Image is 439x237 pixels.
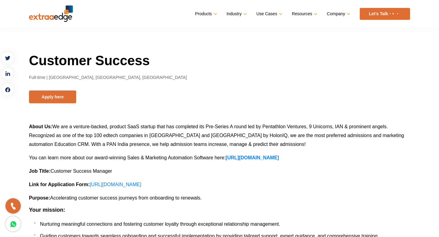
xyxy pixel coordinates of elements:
b: Job Title [29,168,49,174]
a: [URL][DOMAIN_NAME] [226,155,279,160]
a: [URL][DOMAIN_NAME] [90,182,141,187]
b: : [51,124,52,129]
h1: Customer Success [29,52,410,69]
a: Company [327,9,349,18]
a: Use Cases [256,9,281,18]
p: Full-time | [GEOGRAPHIC_DATA], [GEOGRAPHIC_DATA], [GEOGRAPHIC_DATA] [29,74,410,81]
b: : [49,168,51,174]
span: You can learn more about our award-winning Sales & Marketing Automation Software here: [29,155,226,160]
a: Products [195,9,216,18]
span: Customer Success Manager [51,168,112,174]
a: Industry [227,9,246,18]
b: Link for Application Form: [29,182,90,187]
b: About Us [29,124,51,129]
b: Purpose: [29,195,50,200]
a: Resources [292,9,316,18]
a: Let’s Talk [360,8,410,20]
span: We are a venture-backed, product SaaS startup that has completed its Pre-Series A round led by Pe... [29,124,404,147]
a: facebook [2,83,14,96]
a: linkedin [2,68,14,80]
h3: Your mission: [29,207,410,214]
span: Accelerating customer success journeys from onboarding to renewals. [50,195,202,200]
span: Nurturing meaningful connections and fostering customer loyalty through exceptional relationship ... [40,221,280,227]
button: Apply here [29,90,76,103]
a: twitter [2,52,14,64]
